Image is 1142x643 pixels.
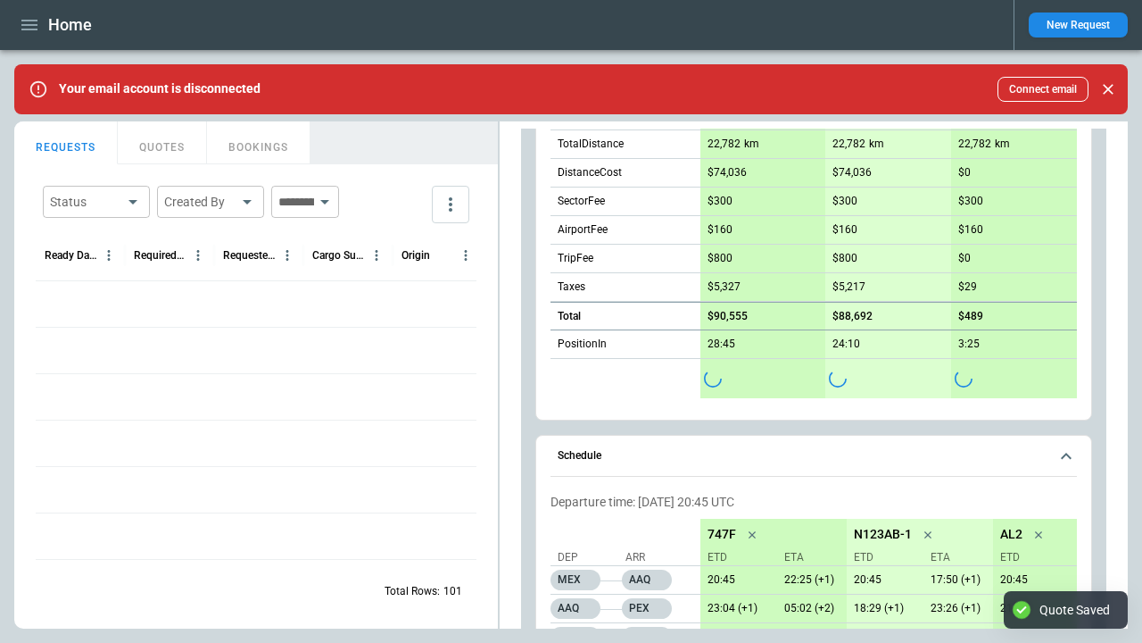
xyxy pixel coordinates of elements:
p: 22,782 [708,138,741,151]
p: TripFee [558,251,593,266]
p: Total Rows: [385,584,440,599]
p: 08/21/2025 [993,602,1063,615]
p: $300 [832,195,857,208]
button: REQUESTS [14,121,118,164]
p: Arr [625,550,688,565]
p: Your email account is disconnected [59,81,261,96]
p: $160 [958,223,983,237]
p: ETD [1000,550,1063,565]
p: km [744,137,759,152]
div: Ready Date & Time (UTC+03:00) [45,249,97,262]
p: $74,036 [708,166,747,180]
p: $300 [958,195,983,208]
p: TotalDistance [558,137,624,152]
p: N123AB-1 [854,527,912,542]
button: Origin column menu [454,244,477,267]
button: Ready Date & Time (UTC+03:00) column menu [97,244,120,267]
button: BOOKINGS [207,121,310,164]
p: MEX [550,570,600,590]
p: Departure time: [DATE] 20:45 UTC [550,495,1077,510]
p: Taxes [558,280,585,295]
p: ETA [777,550,840,565]
p: 28:45 [708,338,735,351]
h1: Home [48,14,92,36]
button: Close [1096,77,1121,102]
p: 08/22/2025 [847,602,916,615]
p: $300 [708,195,732,208]
button: Schedule [550,436,1077,477]
p: ETA [923,550,986,565]
p: 3:25 [958,338,980,351]
button: Cargo Summary column menu [365,244,388,267]
p: AAQ [622,570,672,590]
p: 08/22/2025 [923,602,993,615]
p: $90,555 [708,310,748,323]
button: Connect email [997,77,1088,102]
p: $160 [832,223,857,237]
div: Cargo Summary [312,249,365,262]
p: $5,327 [708,280,741,294]
p: 22,782 [958,138,991,151]
p: $489 [958,310,983,323]
p: PositionIn [558,337,607,352]
p: $160 [708,223,732,237]
button: Requested Route column menu [276,244,299,267]
p: AAQ [550,598,600,619]
p: 08/21/2025 [700,573,770,587]
p: 08/22/2025 [923,573,993,587]
button: New Request [1029,13,1128,38]
p: DistanceCost [558,165,622,180]
p: 24:10 [832,338,860,351]
div: Origin [401,249,430,262]
p: km [869,137,884,152]
p: AL2 [1000,527,1022,542]
p: ETD [708,550,770,565]
p: Dep [558,550,620,565]
p: 08/21/2025 [993,573,1063,587]
p: ETD [854,550,916,565]
p: 22,782 [832,138,865,151]
p: $29 [958,280,977,294]
button: Required Date & Time (UTC+03:00) column menu [186,244,210,267]
p: $800 [708,252,732,265]
p: AirportFee [558,222,608,238]
div: Quote Saved [1039,602,1110,618]
p: $800 [832,252,857,265]
div: Created By [164,193,236,211]
div: dismiss [1096,70,1121,109]
p: SectorFee [558,194,605,209]
p: $5,217 [832,280,865,294]
p: 08/21/2025 [1070,573,1139,587]
p: 08/22/2025 [777,573,847,587]
p: km [995,137,1010,152]
p: 747F [708,527,736,542]
h6: Total [558,311,581,322]
p: PEX [622,598,672,619]
div: Status [50,193,121,211]
p: $0 [958,252,971,265]
p: 08/22/2025 [700,602,770,615]
p: $0 [958,166,971,180]
p: $88,692 [832,310,873,323]
h6: Schedule [558,450,601,462]
button: QUOTES [118,121,207,164]
p: 101 [443,584,462,599]
div: Requested Route [223,249,276,262]
p: 08/21/2025 [847,573,916,587]
p: 08/23/2025 [777,602,847,615]
div: Required Date & Time (UTC+03:00) [134,249,186,262]
button: more [432,186,469,223]
p: $74,036 [832,166,872,180]
p: ETA [1070,550,1132,565]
